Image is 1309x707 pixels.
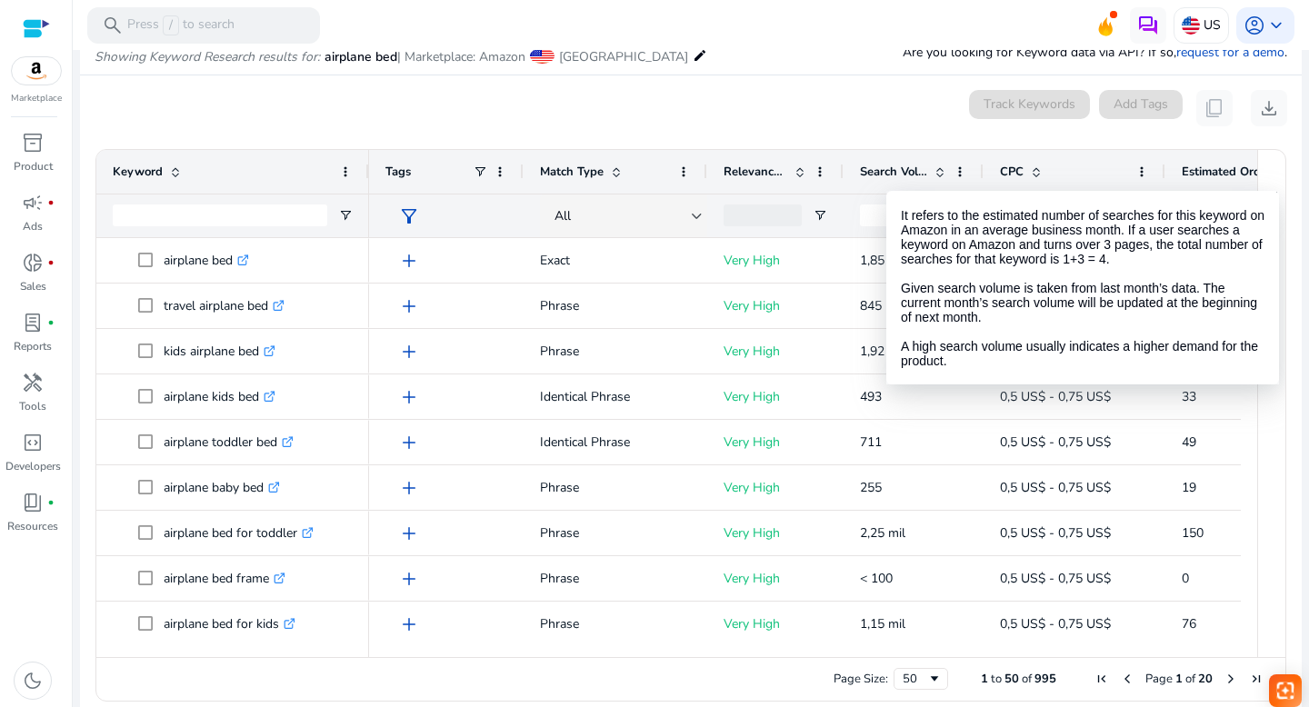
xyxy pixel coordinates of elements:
[398,250,420,272] span: add
[1251,90,1287,126] button: download
[724,378,827,415] p: Very High
[724,423,827,461] p: Very High
[1000,204,1124,226] input: CPC Filter Input
[1000,388,1111,405] span: 0,5 US$ - 0,75 US$
[540,333,691,370] p: Phrase
[860,204,942,226] input: Search Volume Filter Input
[540,514,691,552] p: Phrase
[19,398,46,414] p: Tools
[1182,570,1189,587] span: 0
[11,92,62,105] p: Marketplace
[1000,570,1111,587] span: 0,5 US$ - 0,75 US$
[1182,479,1196,496] span: 19
[860,388,882,405] span: 493
[22,432,44,453] span: code_blocks
[860,343,905,360] span: 1,92 mil
[1244,15,1265,36] span: account_circle
[1264,206,1281,253] span: Columns
[724,605,827,642] p: Very High
[860,524,905,542] span: 2,25 mil
[22,670,44,692] span: dark_mode
[95,48,320,65] i: Showing Keyword Research results for:
[860,479,882,496] span: 255
[164,423,294,461] p: airplane toddler bed
[1000,343,1111,360] span: 0,5 US$ - 0,75 US$
[1249,672,1264,686] div: Last Page
[338,208,353,223] button: Open Filter Menu
[1000,297,1111,314] span: 0,5 US$ - 0,75 US$
[164,242,249,279] p: airplane bed
[22,372,44,393] span: handyman
[47,199,55,206] span: fiber_manual_record
[113,204,327,226] input: Keyword Filter Input
[102,15,124,36] span: search
[540,423,691,461] p: Identical Phrase
[540,164,604,180] span: Match Type
[5,458,61,474] p: Developers
[1000,615,1111,632] span: 0,5 US$ - 0,75 US$
[540,287,691,324] p: Phrase
[724,333,827,370] p: Very High
[7,518,58,534] p: Resources
[1224,672,1238,686] div: Next Page
[991,671,1002,687] span: to
[1182,164,1291,180] span: Estimated Orders/Month
[540,605,691,642] p: Phrase
[1185,671,1195,687] span: of
[860,615,905,632] span: 1,15 mil
[1265,15,1287,36] span: keyboard_arrow_down
[1094,672,1109,686] div: First Page
[540,469,691,506] p: Phrase
[1182,615,1196,632] span: 76
[724,560,827,597] p: Very High
[47,259,55,266] span: fiber_manual_record
[164,333,275,370] p: kids airplane bed
[1182,343,1196,360] span: 28
[398,205,420,227] span: filter_alt
[1182,388,1196,405] span: 33
[1198,671,1213,687] span: 20
[894,668,948,690] div: Page Size
[724,514,827,552] p: Very High
[1022,671,1032,687] span: of
[20,278,46,294] p: Sales
[164,514,314,552] p: airplane bed for toddler
[1004,671,1019,687] span: 50
[1000,164,1024,180] span: CPC
[1034,671,1056,687] span: 995
[1204,9,1221,41] p: US
[164,605,295,642] p: airplane bed for kids
[1182,433,1196,451] span: 49
[860,252,905,269] span: 1,85 mil
[127,15,235,35] p: Press to search
[1000,524,1111,542] span: 0,5 US$ - 0,75 US$
[385,164,411,180] span: Tags
[724,164,787,180] span: Relevance Score
[953,208,967,223] button: Open Filter Menu
[113,164,163,180] span: Keyword
[12,57,61,85] img: amazon.svg
[1182,16,1200,35] img: us.svg
[981,671,988,687] span: 1
[1258,97,1280,119] span: download
[163,15,179,35] span: /
[164,469,280,506] p: airplane baby bed
[398,295,420,317] span: add
[22,192,44,214] span: campaign
[540,242,691,279] p: Exact
[164,560,285,597] p: airplane bed frame
[693,45,707,66] mat-icon: edit
[1175,671,1183,687] span: 1
[398,341,420,363] span: add
[47,499,55,506] span: fiber_manual_record
[1000,479,1111,496] span: 0,5 US$ - 0,75 US$
[14,338,52,354] p: Reports
[1134,208,1149,223] button: Open Filter Menu
[14,158,53,174] p: Product
[860,164,927,180] span: Search Volume
[47,319,55,326] span: fiber_manual_record
[834,671,888,687] div: Page Size:
[540,560,691,597] p: Phrase
[813,208,827,223] button: Open Filter Menu
[1182,524,1204,542] span: 150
